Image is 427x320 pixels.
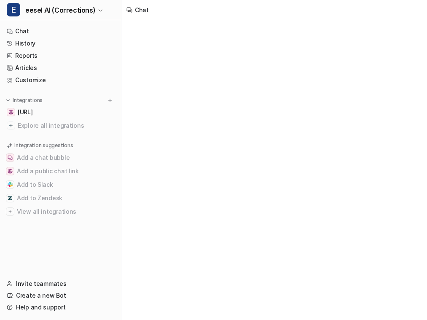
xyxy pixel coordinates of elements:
img: View all integrations [8,209,13,214]
button: View all integrationsView all integrations [3,205,118,218]
img: docs.eesel.ai [8,110,13,115]
img: Add to Zendesk [8,196,13,201]
span: E [7,3,20,16]
button: Add to ZendeskAdd to Zendesk [3,191,118,205]
button: Add a chat bubbleAdd a chat bubble [3,151,118,164]
button: Add to SlackAdd to Slack [3,178,118,191]
a: Customize [3,74,118,86]
a: Invite teammates [3,278,118,290]
a: Explore all integrations [3,120,118,132]
a: docs.eesel.ai[URL] [3,106,118,118]
p: Integrations [13,97,43,104]
img: expand menu [5,97,11,103]
img: menu_add.svg [107,97,113,103]
span: eesel AI (Corrections) [25,4,95,16]
img: explore all integrations [7,121,15,130]
a: History [3,38,118,49]
div: Chat [135,5,149,14]
p: Integration suggestions [14,142,73,149]
a: Help and support [3,301,118,313]
a: Chat [3,25,118,37]
a: Reports [3,50,118,62]
button: Integrations [3,96,45,105]
span: Explore all integrations [18,119,114,132]
img: Add to Slack [8,182,13,187]
a: Articles [3,62,118,74]
a: Create a new Bot [3,290,118,301]
span: [URL] [18,108,33,116]
img: Add a public chat link [8,169,13,174]
img: Add a chat bubble [8,155,13,160]
button: Add a public chat linkAdd a public chat link [3,164,118,178]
